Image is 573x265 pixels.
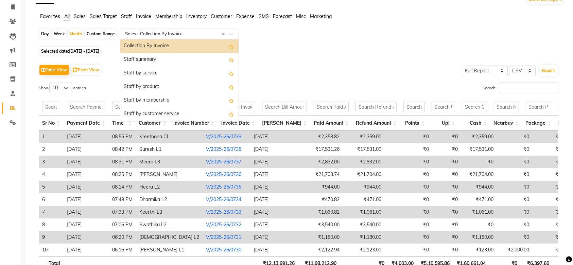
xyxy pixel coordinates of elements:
[64,181,109,193] td: [DATE]
[494,102,519,112] input: Search Nearbuy
[109,206,136,218] td: 07:33 PM
[432,193,461,206] td: ₹0
[136,244,203,256] td: [PERSON_NAME] L1
[497,143,533,156] td: ₹0
[120,67,239,80] div: Staff by service
[403,102,425,112] input: Search Points
[135,116,170,130] th: Customer: activate to sort column ascending
[39,143,64,156] td: 2
[85,29,117,39] div: Custom Range
[64,116,109,130] th: Payment Date: activate to sort column ascending
[462,102,487,112] input: Search Cash
[310,13,332,19] span: Marketing
[64,231,109,244] td: [DATE]
[206,146,241,152] a: V/2025-26/0738
[229,96,234,105] span: Add this report to Favorites List
[206,171,241,177] a: V/2025-26/0736
[526,102,551,112] input: Search Package
[497,156,533,168] td: ₹0
[120,94,239,107] div: Staff by membership
[461,244,497,256] td: ₹123.00
[355,102,397,112] input: Search Refund Amount
[533,206,565,218] td: ₹0
[291,218,343,231] td: ₹3,540.00
[39,130,64,143] td: 1
[64,156,109,168] td: [DATE]
[250,206,291,218] td: [DATE]
[109,156,136,168] td: 08:31 PM
[120,39,239,121] ng-dropdown-panel: Options list
[64,218,109,231] td: [DATE]
[291,244,343,256] td: ₹2,122.94
[250,244,291,256] td: [DATE]
[385,206,432,218] td: ₹0
[291,206,343,218] td: ₹1,060.82
[39,47,101,55] span: Selected date:
[461,168,497,181] td: ₹21,704.00
[136,218,203,231] td: Swathika L2
[385,231,432,244] td: ₹0
[64,130,109,143] td: [DATE]
[343,143,385,156] td: ₹17,531.00
[136,206,203,218] td: Keerthi L3
[259,13,269,19] span: SMS
[120,39,239,53] div: Collection By Invoice
[64,206,109,218] td: [DATE]
[52,29,67,39] div: Week
[343,206,385,218] td: ₹1,061.00
[155,13,182,19] span: Membership
[461,130,497,143] td: ₹2,359.00
[343,181,385,193] td: ₹944.00
[39,83,86,93] label: Show entries
[343,130,385,143] td: ₹2,359.00
[71,65,101,75] button: Pivot View
[385,130,432,143] td: ₹0
[206,159,241,165] a: V/2025-26/0737
[39,29,51,39] div: Day
[109,116,135,130] th: Time: activate to sort column ascending
[291,156,343,168] td: ₹2,832.00
[236,13,255,19] span: Expense
[39,244,64,256] td: 10
[67,102,105,112] input: Search Payment Date
[432,231,461,244] td: ₹0
[170,116,218,130] th: Invoice Number: activate to sort column ascending
[206,234,241,240] a: V/2025-26/0731
[533,244,565,256] td: ₹0
[186,13,207,19] span: Inventory
[109,168,136,181] td: 08:25 PM
[39,231,64,244] td: 9
[343,231,385,244] td: ₹1,180.00
[291,181,343,193] td: ₹944.00
[291,231,343,244] td: ₹1,180.00
[136,156,203,168] td: Meera L3
[39,156,64,168] td: 3
[218,116,259,130] th: Invoice Date: activate to sort column ascending
[42,102,60,112] input: Search Sr No
[250,193,291,206] td: [DATE]
[310,116,352,130] th: Paid Amount: activate to sort column ascending
[206,184,241,190] a: V/2025-26/0735
[73,68,78,73] img: pivot.png
[432,218,461,231] td: ₹0
[497,218,533,231] td: ₹0
[533,168,565,181] td: ₹0
[64,13,70,19] span: All
[461,181,497,193] td: ₹944.00
[461,218,497,231] td: ₹0
[39,218,64,231] td: 8
[296,13,306,19] span: Misc
[461,231,497,244] td: ₹1,180.00
[69,49,99,54] span: [DATE] - [DATE]
[39,116,64,130] th: Sr No: activate to sort column ascending
[461,193,497,206] td: ₹471.00
[39,206,64,218] td: 7
[250,143,291,156] td: [DATE]
[120,80,239,94] div: Staff by product
[39,193,64,206] td: 6
[250,130,291,143] td: [DATE]
[314,102,349,112] input: Search Paid Amount
[533,181,565,193] td: ₹0
[40,13,60,19] span: Favorites
[497,130,533,143] td: ₹0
